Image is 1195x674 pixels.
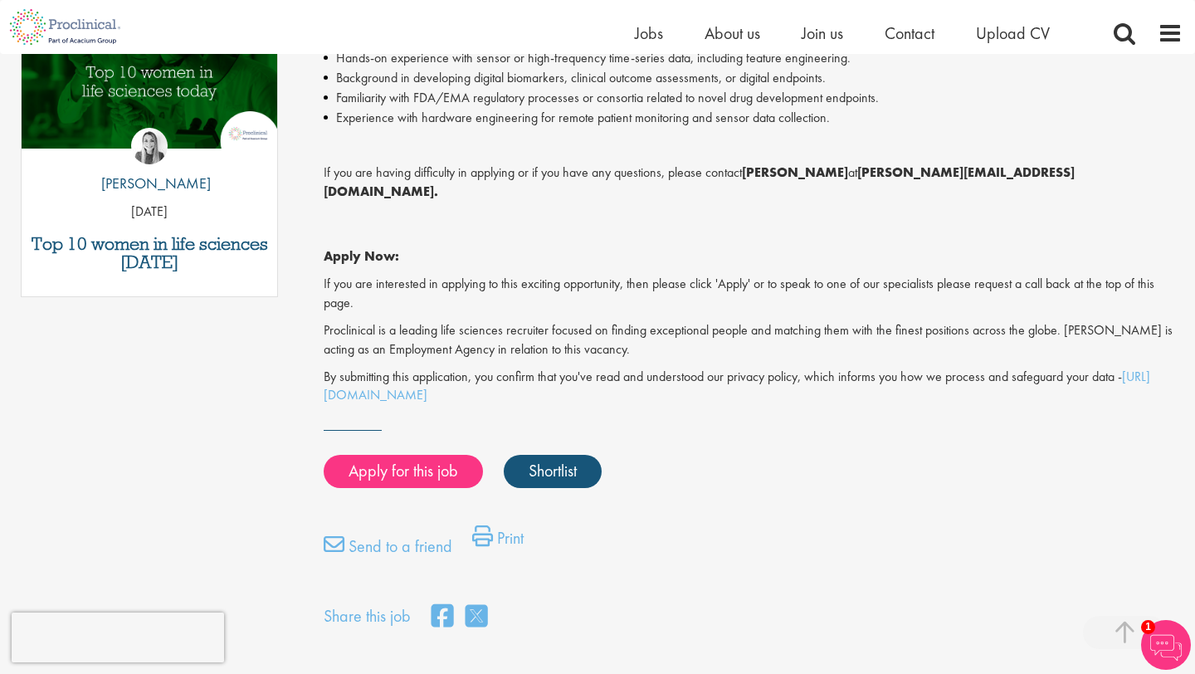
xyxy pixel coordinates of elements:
p: If you are having difficulty in applying or if you have any questions, please contact at [324,164,1183,202]
strong: [PERSON_NAME][EMAIL_ADDRESS][DOMAIN_NAME]. [324,164,1075,200]
li: Familiarity with FDA/EMA regulatory processes or consortia related to novel drug development endp... [324,88,1183,108]
a: Contact [885,22,934,44]
img: Top 10 women in life sciences today [22,16,277,149]
a: Join us [802,22,843,44]
p: By submitting this application, you confirm that you've read and understood our privacy policy, w... [324,368,1183,406]
a: Apply for this job [324,455,483,488]
a: Shortlist [504,455,602,488]
a: Link to a post [22,16,277,163]
p: Proclinical is a leading life sciences recruiter focused on finding exceptional people and matchi... [324,321,1183,359]
strong: [PERSON_NAME] [742,164,848,181]
p: If you are interested in applying to this exciting opportunity, then please click 'Apply' or to s... [324,275,1183,313]
a: Print [472,525,524,559]
iframe: reCAPTCHA [12,613,224,662]
a: [URL][DOMAIN_NAME] [324,368,1150,404]
img: Chatbot [1141,620,1191,670]
label: Share this job [324,604,411,628]
strong: Apply Now: [324,247,399,265]
p: [PERSON_NAME] [89,173,211,194]
img: Hannah Burke [131,128,168,164]
a: Send to a friend [324,534,452,567]
a: Upload CV [976,22,1050,44]
span: 1 [1141,620,1155,634]
a: share on twitter [466,599,487,635]
li: Background in developing digital biomarkers, clinical outcome assessments, or digital endpoints. [324,68,1183,88]
li: Hands-on experience with sensor or high-frequency time-series data, including feature engineering. [324,48,1183,68]
p: [DATE] [22,203,277,222]
a: Jobs [635,22,663,44]
a: Top 10 women in life sciences [DATE] [30,235,269,271]
a: Hannah Burke [PERSON_NAME] [89,128,211,203]
a: About us [705,22,760,44]
li: Experience with hardware engineering for remote patient monitoring and sensor data collection. [324,108,1183,128]
a: share on facebook [432,599,453,635]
